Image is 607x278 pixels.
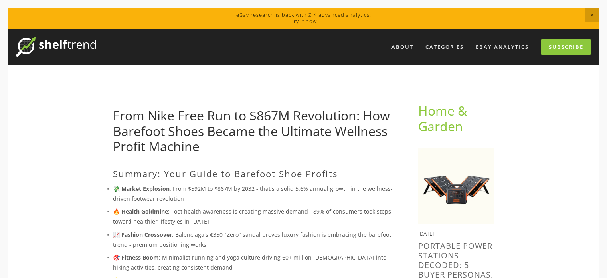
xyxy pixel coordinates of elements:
[113,168,393,179] h2: Summary: Your Guide to Barefoot Shoe Profits
[113,252,393,272] p: : Minimalist running and yoga culture driving 60+ million [DEMOGRAPHIC_DATA] into hiking activiti...
[113,230,393,250] p: : Balenciaga's €350 "Zero" sandal proves luxury fashion is embracing the barefoot trend - premium...
[113,185,170,192] strong: 💸 Market Explosion
[16,37,96,57] img: ShelfTrend
[418,148,494,224] img: Portable Power Stations Decoded: 5 Buyer Personas, 8 Profit Opportunities, 1 Complete Strategy
[386,40,419,54] a: About
[113,107,390,155] a: From Nike Free Run to $867M Revolution: How Barefoot Shoes Became the Ultimate Wellness Profit Ma...
[471,40,534,54] a: eBay Analytics
[291,18,317,25] a: Try it now
[418,102,470,134] a: Home & Garden
[420,40,469,54] div: Categories
[113,184,393,204] p: : From $592M to $867M by 2032 - that's a solid 5.6% annual growth in the wellness-driven footwear...
[113,208,168,215] strong: 🔥 Health Goldmine
[541,39,591,55] a: Subscribe
[585,8,599,22] span: Close Announcement
[113,231,172,238] strong: 📈 Fashion Crossover
[113,206,393,226] p: : Foot health awareness is creating massive demand - 89% of consumers took steps toward healthier...
[418,230,434,237] time: [DATE]
[113,254,159,261] strong: 🎯 Fitness Boom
